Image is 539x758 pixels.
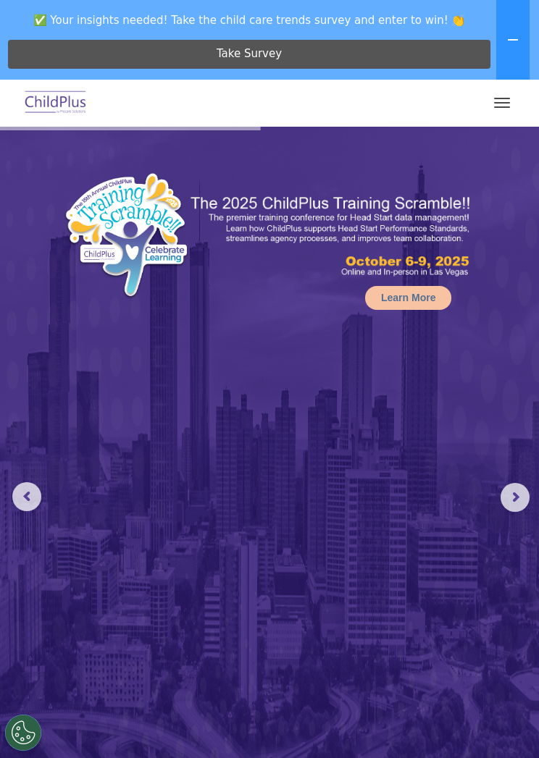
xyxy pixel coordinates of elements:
span: Phone number [232,143,293,154]
img: ChildPlus by Procare Solutions [22,86,90,120]
span: Take Survey [217,41,282,67]
a: Take Survey [8,40,490,69]
span: ✅ Your insights needed! Take the child care trends survey and enter to win! 👏 [6,6,493,34]
button: Cookies Settings [5,715,41,751]
span: Last name [232,84,276,95]
a: Learn More [365,286,451,310]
